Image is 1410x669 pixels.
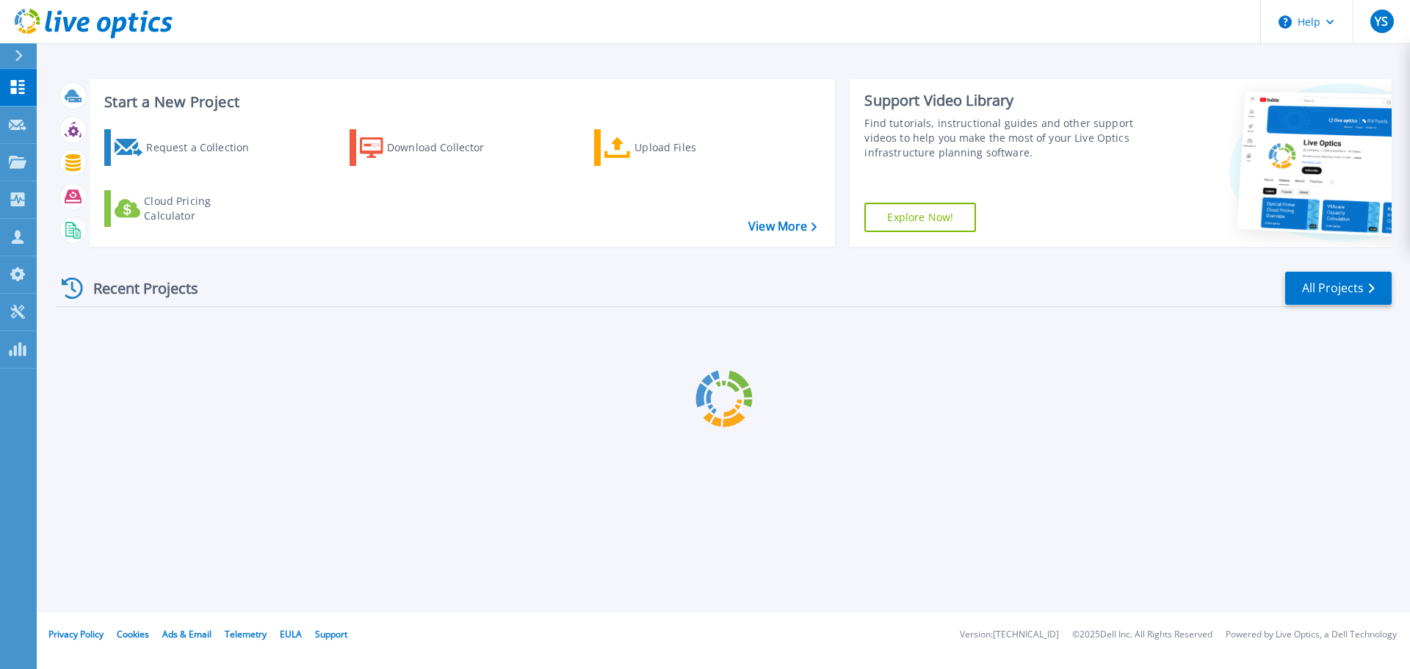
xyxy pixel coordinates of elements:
a: Cookies [117,628,149,640]
a: Explore Now! [864,203,976,232]
h3: Start a New Project [104,94,817,110]
li: © 2025 Dell Inc. All Rights Reserved [1072,630,1212,640]
span: YS [1375,15,1388,27]
a: View More [748,220,817,234]
a: Cloud Pricing Calculator [104,190,268,227]
a: Support [315,628,347,640]
a: Telemetry [225,628,267,640]
a: Request a Collection [104,129,268,166]
a: Upload Files [594,129,758,166]
div: Download Collector [387,133,505,162]
a: EULA [280,628,302,640]
a: Ads & Email [162,628,211,640]
li: Version: [TECHNICAL_ID] [960,630,1059,640]
div: Support Video Library [864,91,1140,110]
div: Recent Projects [57,270,218,306]
div: Cloud Pricing Calculator [144,194,261,223]
div: Find tutorials, instructional guides and other support videos to help you make the most of your L... [864,116,1140,160]
a: Download Collector [350,129,513,166]
div: Upload Files [634,133,752,162]
div: Request a Collection [146,133,264,162]
a: All Projects [1285,272,1392,305]
li: Powered by Live Optics, a Dell Technology [1226,630,1397,640]
a: Privacy Policy [48,628,104,640]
